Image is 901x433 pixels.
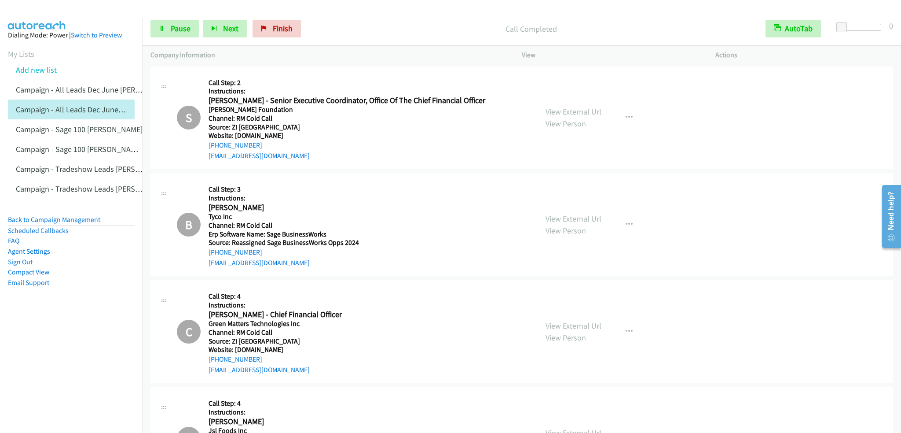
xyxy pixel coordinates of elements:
h5: Instructions: [209,194,492,203]
button: Next [203,20,247,37]
h5: Tyco Inc [209,212,492,221]
a: View Person [546,226,586,236]
h1: S [177,106,201,130]
h5: Call Step: 3 [209,185,492,194]
a: Agent Settings [8,247,50,255]
a: View Person [546,118,586,129]
h5: Source: ZI [GEOGRAPHIC_DATA] [209,123,492,132]
div: 0 [889,20,893,32]
a: Campaign - All Leads Dec June [PERSON_NAME] Cloned [16,104,201,115]
h5: Channel: RM Cold Call [209,328,492,337]
a: [EMAIL_ADDRESS][DOMAIN_NAME] [209,366,310,374]
h5: Call Step: 4 [209,292,492,301]
h5: Source: Reassigned Sage BusinessWorks Opps 2024 [209,238,492,247]
a: Campaign - Tradeshow Leads [PERSON_NAME] Cloned [16,184,197,194]
a: Pause [150,20,199,37]
a: Finish [253,20,301,37]
h5: Green Matters Technologies Inc [209,319,492,328]
h2: [PERSON_NAME] [209,417,492,427]
a: My Lists [8,49,34,59]
a: Compact View [8,268,49,276]
p: Call Completed [313,23,750,35]
span: Pause [171,23,190,33]
div: Dialing Mode: Power | [8,30,135,41]
h5: Call Step: 2 [209,78,492,87]
p: Actions [715,50,893,60]
a: Campaign - Tradeshow Leads [PERSON_NAME] [16,164,171,174]
a: Back to Campaign Management [8,215,100,224]
h5: Website: [DOMAIN_NAME] [209,345,492,354]
h5: Source: ZI [GEOGRAPHIC_DATA] [209,337,492,346]
h5: Instructions: [209,87,492,96]
h2: [PERSON_NAME] [209,203,492,213]
button: AutoTab [765,20,821,37]
h1: C [177,320,201,344]
a: Campaign - Sage 100 [PERSON_NAME] [16,124,143,134]
a: View Person [546,333,586,343]
span: Finish [273,23,293,33]
h5: Erp Software Name: Sage BusinessWorks [209,230,492,239]
a: [PHONE_NUMBER] [209,355,262,363]
a: Switch to Preview [71,31,122,39]
div: Delay between calls (in seconds) [841,24,881,31]
a: Scheduled Callbacks [8,226,69,235]
h5: Website: [DOMAIN_NAME] [209,131,492,140]
a: Campaign - All Leads Dec June [PERSON_NAME] [16,85,176,95]
iframe: Resource Center [876,181,901,252]
p: Company Information [150,50,506,60]
span: Next [223,23,238,33]
h5: Instructions: [209,408,492,417]
a: Sign Out [8,258,33,266]
a: View External Url [546,107,601,117]
a: Campaign - Sage 100 [PERSON_NAME] Cloned [16,144,168,154]
a: View External Url [546,321,601,331]
h5: Instructions: [209,301,492,310]
h1: B [177,213,201,237]
a: FAQ [8,237,19,245]
a: [PHONE_NUMBER] [209,141,262,149]
h5: Channel: RM Cold Call [209,221,492,230]
p: View [522,50,700,60]
h2: [PERSON_NAME] - Senior Executive Coordinator, Office Of The Chief Financial Officer [209,96,492,106]
h5: Call Step: 4 [209,399,492,408]
a: [EMAIL_ADDRESS][DOMAIN_NAME] [209,259,310,267]
a: [EMAIL_ADDRESS][DOMAIN_NAME] [209,152,310,160]
h2: [PERSON_NAME] - Chief Financial Officer [209,310,492,320]
h5: [PERSON_NAME] Foundation [209,105,492,114]
a: [PHONE_NUMBER] [209,248,262,256]
a: Add new list [16,65,57,75]
a: View External Url [546,214,601,224]
a: Email Support [8,278,49,287]
h5: Channel: RM Cold Call [209,114,492,123]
